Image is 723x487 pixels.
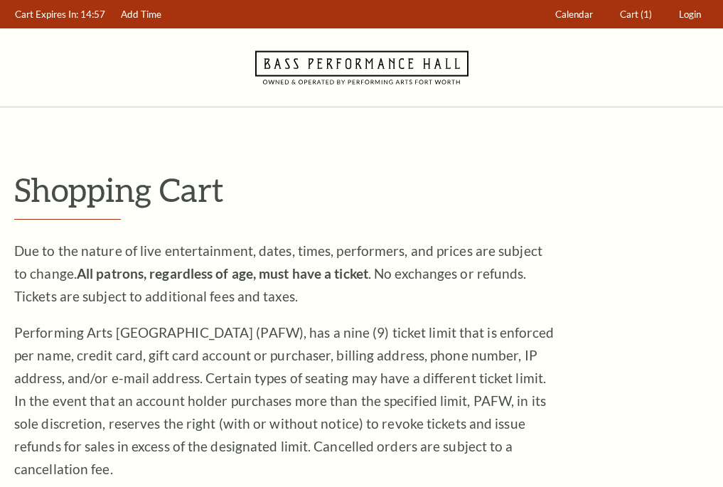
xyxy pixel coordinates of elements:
[14,321,555,481] p: Performing Arts [GEOGRAPHIC_DATA] (PAFW), has a nine (9) ticket limit that is enforced per name, ...
[14,171,709,208] p: Shopping Cart
[549,1,600,28] a: Calendar
[673,1,708,28] a: Login
[614,1,659,28] a: Cart (1)
[620,9,638,20] span: Cart
[80,9,105,20] span: 14:57
[114,1,168,28] a: Add Time
[77,265,368,282] strong: All patrons, regardless of age, must have a ticket
[555,9,593,20] span: Calendar
[679,9,701,20] span: Login
[15,9,78,20] span: Cart Expires In:
[14,242,542,304] span: Due to the nature of live entertainment, dates, times, performers, and prices are subject to chan...
[641,9,652,20] span: (1)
